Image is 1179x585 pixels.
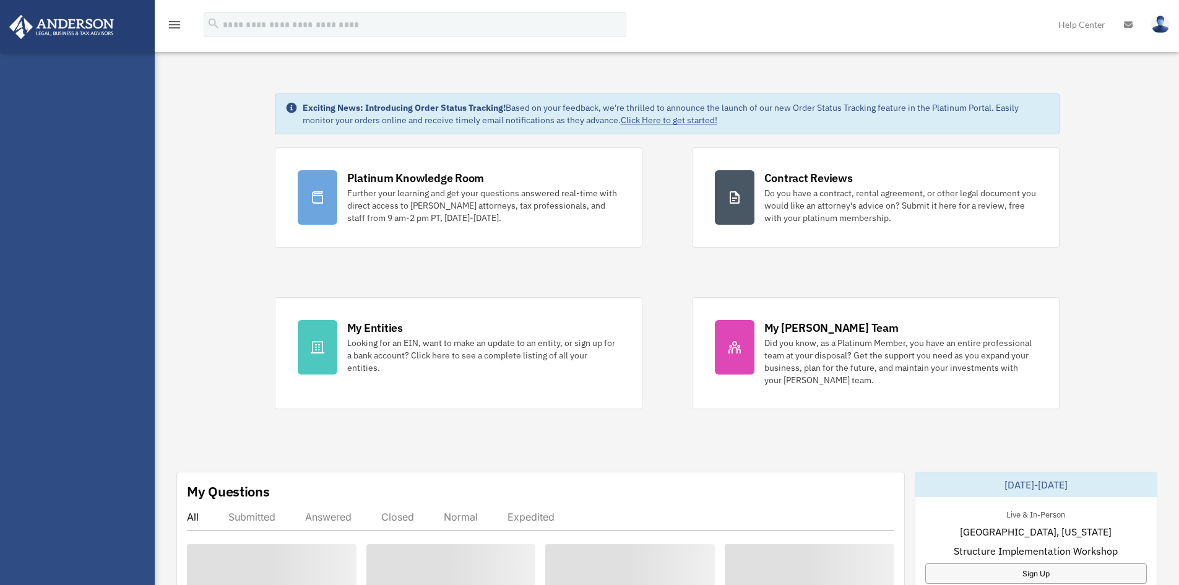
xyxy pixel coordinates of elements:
div: Closed [381,511,414,523]
a: Click Here to get started! [621,115,717,126]
div: [DATE]-[DATE] [915,472,1157,497]
a: Platinum Knowledge Room Further your learning and get your questions answered real-time with dire... [275,147,642,248]
div: Submitted [228,511,275,523]
a: My [PERSON_NAME] Team Did you know, as a Platinum Member, you have an entire professional team at... [692,297,1060,409]
strong: Exciting News: Introducing Order Status Tracking! [303,102,506,113]
div: Contract Reviews [764,170,853,186]
div: All [187,511,199,523]
a: menu [167,22,182,32]
a: Contract Reviews Do you have a contract, rental agreement, or other legal document you would like... [692,147,1060,248]
i: search [207,17,220,30]
span: [GEOGRAPHIC_DATA], [US_STATE] [960,524,1112,539]
div: Platinum Knowledge Room [347,170,485,186]
div: Did you know, as a Platinum Member, you have an entire professional team at your disposal? Get th... [764,337,1037,386]
div: Do you have a contract, rental agreement, or other legal document you would like an attorney's ad... [764,187,1037,224]
span: Structure Implementation Workshop [954,544,1118,558]
div: Expedited [507,511,555,523]
i: menu [167,17,182,32]
div: My [PERSON_NAME] Team [764,320,899,336]
img: Anderson Advisors Platinum Portal [6,15,118,39]
a: Sign Up [925,563,1147,584]
a: My Entities Looking for an EIN, want to make an update to an entity, or sign up for a bank accoun... [275,297,642,409]
div: My Questions [187,482,270,501]
div: Normal [444,511,478,523]
div: Based on your feedback, we're thrilled to announce the launch of our new Order Status Tracking fe... [303,102,1049,126]
div: My Entities [347,320,403,336]
div: Further your learning and get your questions answered real-time with direct access to [PERSON_NAM... [347,187,620,224]
img: User Pic [1151,15,1170,33]
div: Live & In-Person [996,507,1075,520]
div: Answered [305,511,352,523]
div: Looking for an EIN, want to make an update to an entity, or sign up for a bank account? Click her... [347,337,620,374]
